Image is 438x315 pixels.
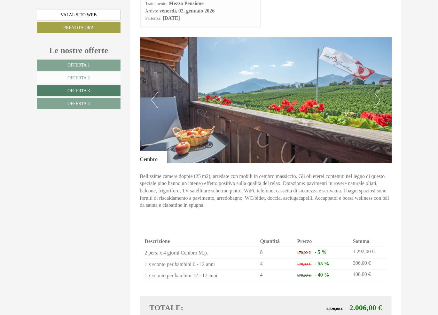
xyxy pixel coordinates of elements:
[145,237,258,247] th: Descrizione
[350,247,387,258] td: 1.292,00 €
[315,261,329,267] span: - 55 %
[145,247,258,258] td: 2 pers. x 4 giorni Cembro M.p.
[37,10,121,20] a: Vai al sito web
[315,272,329,278] span: - 40 %
[350,237,387,247] th: Somma
[258,270,295,281] td: 4
[326,307,343,311] span: 2.720,00 €
[169,1,204,6] b: Mezza Pensione
[350,258,387,270] td: 306,00 €
[145,303,266,313] div: Totale:
[258,247,295,258] td: 8
[140,37,392,163] img: image
[145,258,258,270] td: 1 x sconto per bambini 6 - 12 anni
[67,63,90,68] span: Offerta 1
[315,250,327,255] span: - 5 %
[145,270,258,281] td: 1 x sconto per bambini 12 - 17 anni
[297,251,311,255] span: 170,00 €
[145,1,168,6] small: Trattamento:
[145,9,158,13] small: Arrivo:
[67,76,90,80] span: Offerta 2
[37,44,121,56] div: Le nostre offerte
[67,101,90,106] span: Offerta 4
[295,237,350,247] th: Prezzo
[349,304,382,312] span: 2.006,00 €
[297,262,311,267] span: 170,00 €
[67,88,90,93] span: Offerta 3
[163,15,180,21] b: [DATE]
[140,151,168,163] div: Cembro
[160,8,215,13] b: venerdì, 02. gennaio 2026
[350,270,387,281] td: 408,00 €
[297,273,311,278] span: 170,00 €
[374,92,380,108] button: Next
[37,22,121,33] a: Prenota ora
[151,92,158,108] button: Previous
[140,173,392,209] p: Bellissime camere doppie (25 m2), arredate con mobili in cembro massiccio. Gli oli eterei contenu...
[145,16,162,21] small: Partenza:
[258,258,295,270] td: 4
[258,237,295,247] th: Quantità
